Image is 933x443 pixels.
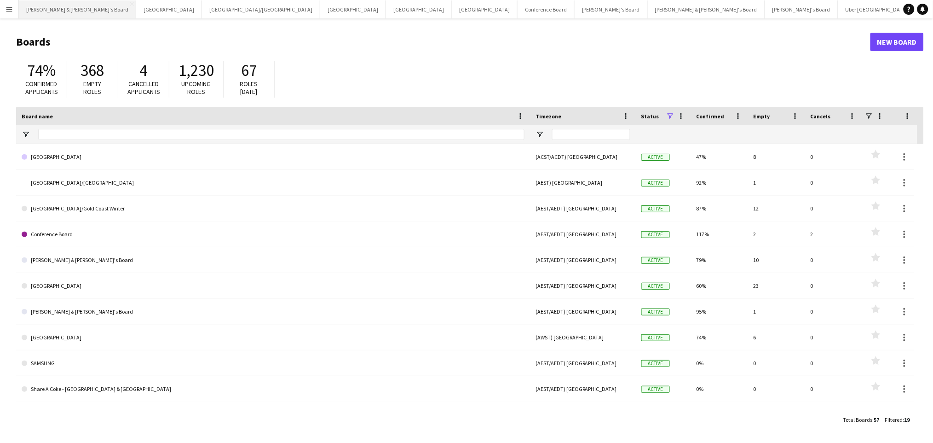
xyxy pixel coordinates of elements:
button: Conference Board [518,0,575,18]
button: [GEOGRAPHIC_DATA] [452,0,518,18]
button: [PERSON_NAME] & [PERSON_NAME]'s Board [648,0,765,18]
button: [PERSON_NAME]'s Board [575,0,648,18]
button: [GEOGRAPHIC_DATA]/[GEOGRAPHIC_DATA] [202,0,320,18]
button: [GEOGRAPHIC_DATA] [320,0,386,18]
button: [GEOGRAPHIC_DATA] [136,0,202,18]
button: [PERSON_NAME] & [PERSON_NAME]'s Board [19,0,136,18]
button: Uber [GEOGRAPHIC_DATA] [838,0,916,18]
button: [GEOGRAPHIC_DATA] [386,0,452,18]
button: [PERSON_NAME]'s Board [765,0,838,18]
